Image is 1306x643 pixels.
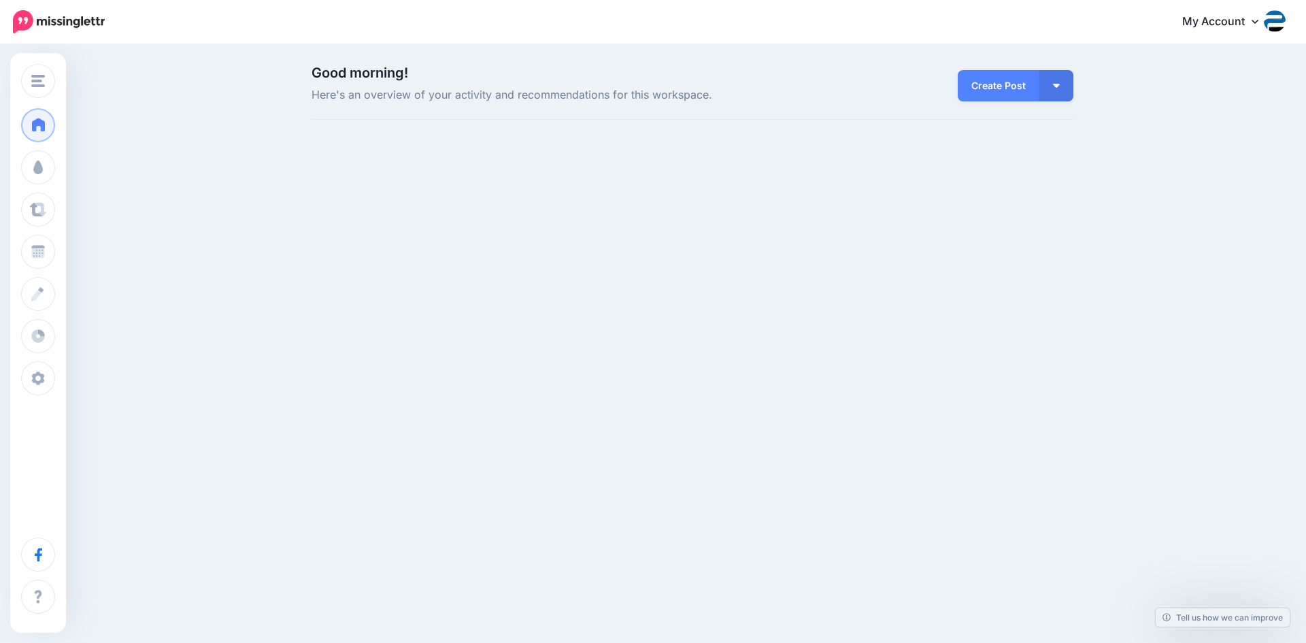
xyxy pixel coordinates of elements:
span: Here's an overview of your activity and recommendations for this workspace. [312,86,813,104]
img: Missinglettr [13,10,105,33]
span: Good morning! [312,65,408,81]
img: arrow-down-white.png [1053,84,1060,88]
img: menu.png [31,75,45,87]
a: My Account [1169,5,1286,39]
a: Tell us how we can improve [1156,608,1290,627]
a: Create Post [958,70,1039,101]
